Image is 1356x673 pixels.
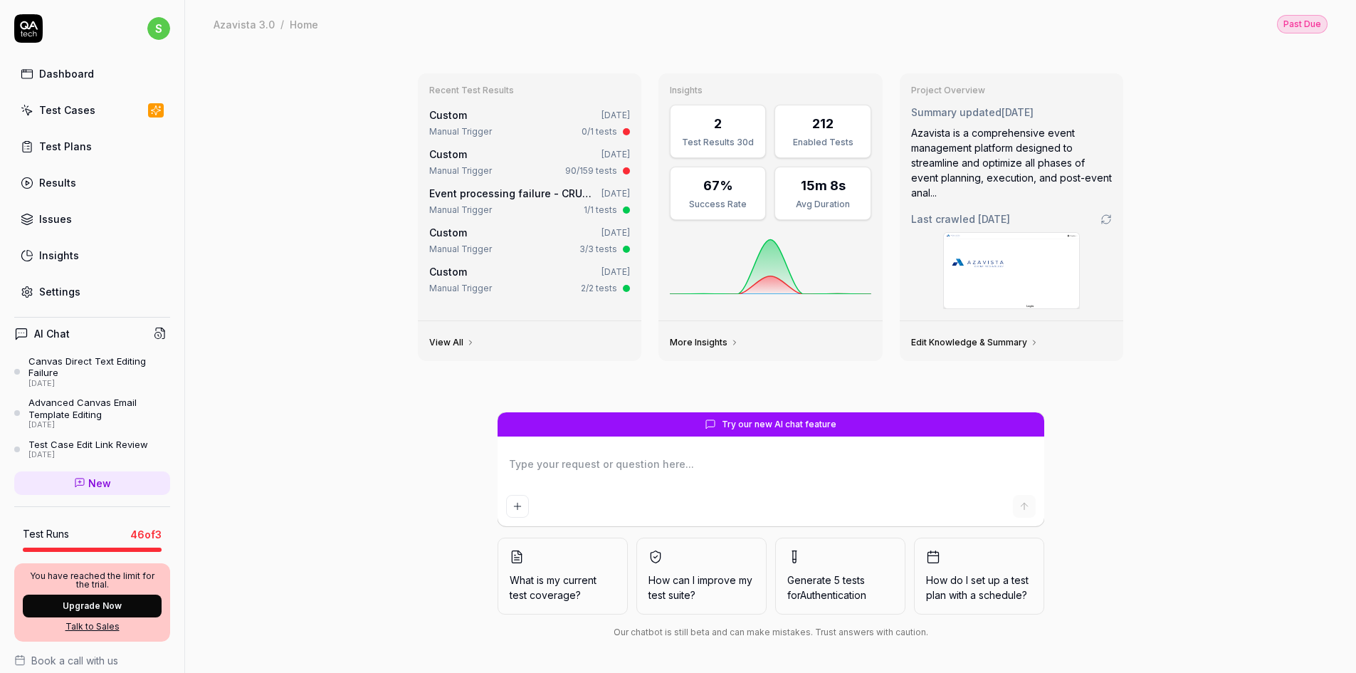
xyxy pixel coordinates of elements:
a: Results [14,169,170,197]
div: [DATE] [28,420,170,430]
a: Issues [14,205,170,233]
div: 2/2 tests [581,282,617,295]
div: [DATE] [28,379,170,389]
div: [DATE] [28,450,148,460]
a: Custom[DATE]Manual Trigger2/2 tests [426,261,634,298]
div: Enabled Tests [784,136,861,149]
a: Custom[DATE]Manual Trigger90/159 tests [426,144,634,180]
div: Manual Trigger [429,243,492,256]
h3: Recent Test Results [429,85,631,96]
span: Book a call with us [31,653,118,668]
time: [DATE] [601,149,630,160]
a: Go to crawling settings [1100,214,1112,225]
a: Talk to Sales [23,620,162,633]
button: How can I improve my test suite? [636,538,767,615]
span: Custom [429,109,467,121]
div: Issues [39,212,72,226]
div: / [280,17,284,31]
div: Success Rate [679,198,757,211]
a: Settings [14,278,170,306]
time: [DATE] [601,188,630,199]
a: Test Cases [14,96,170,124]
img: Screenshot [944,233,1079,308]
div: Manual Trigger [429,165,492,177]
div: 15m 8s [801,176,846,195]
div: Manual Trigger [429,125,492,138]
h4: AI Chat [34,326,70,341]
div: 0/1 tests [582,125,617,138]
span: Summary updated [911,106,1002,118]
div: Avg Duration [784,198,861,211]
span: Custom [429,148,467,160]
span: 46 of 3 [130,527,162,542]
h3: Project Overview [911,85,1113,96]
div: Test Cases [39,103,95,118]
a: Edit Knowledge & Summary [911,337,1039,348]
span: s [147,17,170,40]
a: Canvas Direct Text Editing Failure[DATE] [14,355,170,388]
button: Upgrade Now [23,595,162,617]
a: Insights [14,241,170,269]
div: Azavista 3.0 [214,17,275,31]
span: Generate 5 tests for Authentication [787,574,866,601]
a: Custom[DATE]Manual Trigger0/1 tests [426,105,634,141]
a: Custom[DATE]Manual Trigger3/3 tests [426,222,634,259]
div: Our chatbot is still beta and can make mistakes. Trust answers with caution. [498,626,1044,639]
button: Generate 5 tests forAuthentication [775,538,905,615]
a: Test Case Edit Link Review[DATE] [14,439,170,460]
time: [DATE] [601,110,630,120]
div: Advanced Canvas Email Template Editing [28,397,170,420]
a: Event processing failure - CRUD ops[DATE]Manual Trigger1/1 tests [426,183,634,219]
div: Azavista is a comprehensive event management platform designed to streamline and optimize all pha... [911,125,1113,200]
a: Advanced Canvas Email Template Editing[DATE] [14,397,170,429]
a: More Insights [670,337,739,348]
div: Dashboard [39,66,94,81]
span: Custom [429,266,467,278]
div: 90/159 tests [565,165,617,177]
div: Settings [39,284,80,299]
time: [DATE] [1002,106,1034,118]
h5: Test Runs [23,528,69,541]
a: Dashboard [14,60,170,88]
button: Add attachment [506,495,529,518]
div: Test Case Edit Link Review [28,439,148,450]
span: Try our new AI chat feature [722,418,836,431]
span: Event processing failure - CRUD ops [429,187,611,199]
button: What is my current test coverage? [498,538,628,615]
div: 1/1 tests [584,204,617,216]
time: [DATE] [601,266,630,277]
div: Insights [39,248,79,263]
a: New [14,471,170,495]
button: s [147,14,170,43]
a: Book a call with us [14,653,170,668]
div: Test Results 30d [679,136,757,149]
time: [DATE] [601,227,630,238]
div: Manual Trigger [429,204,492,216]
a: Test Plans [14,132,170,160]
span: Custom [429,226,467,239]
span: How can I improve my test suite? [648,573,755,602]
div: 2 [714,114,722,133]
div: Test Plans [39,139,92,154]
button: How do I set up a test plan with a schedule? [914,538,1044,615]
div: Home [290,17,318,31]
span: What is my current test coverage? [510,573,616,602]
button: Past Due [1277,14,1328,33]
div: Canvas Direct Text Editing Failure [28,355,170,379]
time: [DATE] [978,213,1010,225]
span: New [88,476,111,491]
div: 3/3 tests [579,243,617,256]
span: Last crawled [911,212,1010,226]
p: You have reached the limit for the trial. [23,572,162,589]
a: View All [429,337,475,348]
div: Manual Trigger [429,282,492,295]
span: How do I set up a test plan with a schedule? [926,573,1032,602]
div: Past Due [1277,15,1328,33]
div: Results [39,175,76,190]
h3: Insights [670,85,871,96]
div: 212 [812,114,834,133]
div: 67% [703,176,733,195]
